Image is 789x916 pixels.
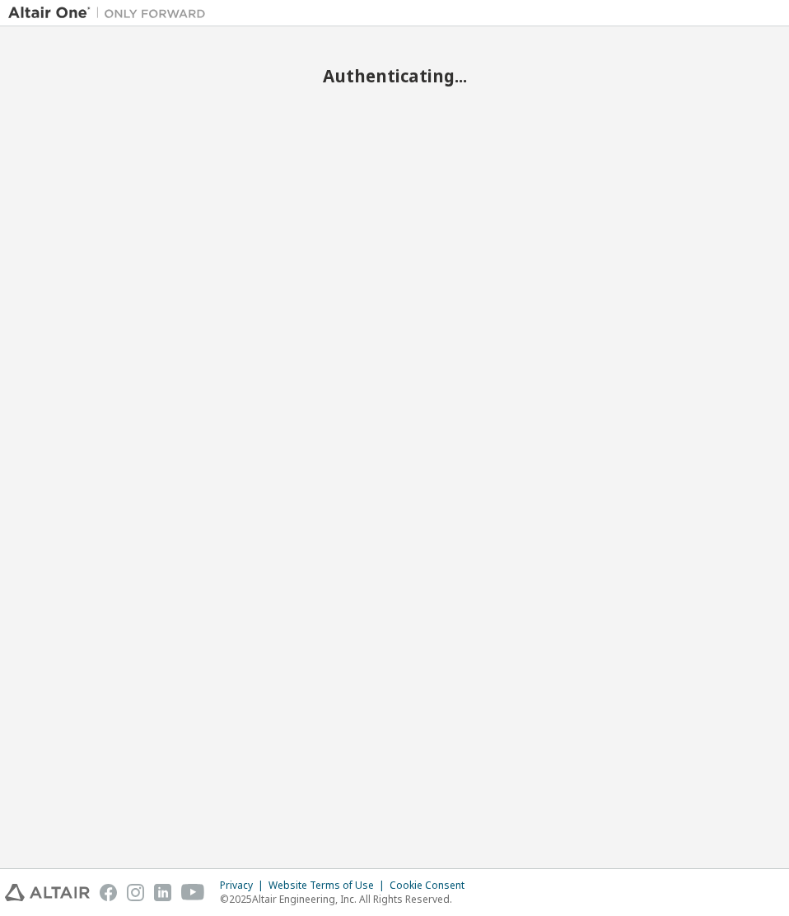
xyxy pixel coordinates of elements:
[154,884,171,901] img: linkedin.svg
[220,879,268,892] div: Privacy
[390,879,474,892] div: Cookie Consent
[181,884,205,901] img: youtube.svg
[127,884,144,901] img: instagram.svg
[5,884,90,901] img: altair_logo.svg
[8,5,214,21] img: Altair One
[268,879,390,892] div: Website Terms of Use
[100,884,117,901] img: facebook.svg
[8,65,781,86] h2: Authenticating...
[220,892,474,906] p: © 2025 Altair Engineering, Inc. All Rights Reserved.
